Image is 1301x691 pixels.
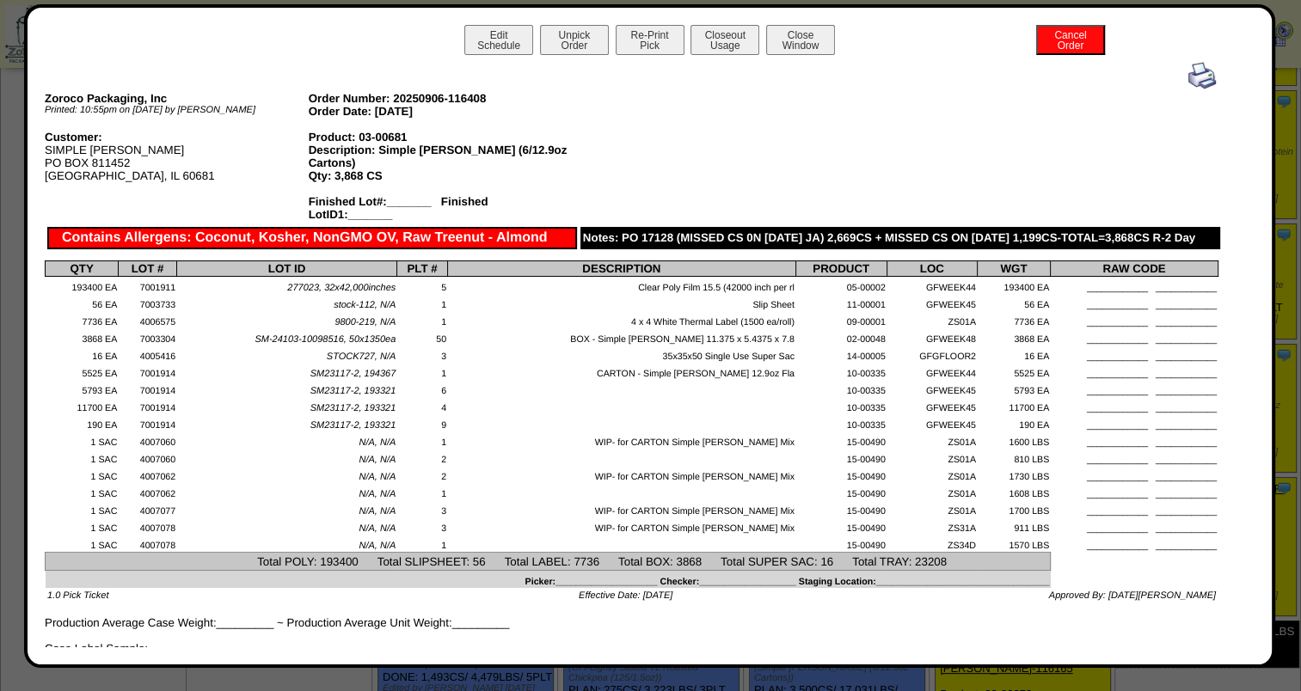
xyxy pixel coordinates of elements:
span: N/A, N/A [359,541,396,551]
td: 1 SAC [46,517,119,535]
td: 1 SAC [46,466,119,483]
td: 56 EA [46,294,119,311]
td: ____________ ____________ [1051,345,1218,363]
td: 05-00002 [795,277,887,294]
td: ____________ ____________ [1051,277,1218,294]
td: WIP- for CARTON Simple [PERSON_NAME] Mix [447,431,795,449]
td: 1 SAC [46,483,119,500]
td: Clear Poly Film 15.5 (42000 inch per rl [447,277,795,294]
td: GFGFLOOR2 [887,345,977,363]
td: 15-00490 [795,500,887,517]
td: ZS01A [887,466,977,483]
td: ZS34D [887,535,977,552]
td: 1 SAC [46,431,119,449]
td: ____________ ____________ [1051,380,1218,397]
td: 7001914 [119,414,177,431]
th: RAW CODE [1051,261,1218,277]
td: 1 [397,363,448,380]
td: 1 [397,431,448,449]
td: 5793 EA [977,380,1050,397]
span: N/A, N/A [359,489,396,499]
td: 2 [397,466,448,483]
span: N/A, N/A [359,506,396,517]
td: ____________ ____________ [1051,449,1218,466]
td: 7003733 [119,294,177,311]
div: Qty: 3,868 CS [309,169,573,182]
td: 1 [397,294,448,311]
div: Finished Lot#:_______ Finished LotID1:_______ [309,195,573,221]
td: 4007078 [119,535,177,552]
td: 1 SAC [46,449,119,466]
div: Notes: PO 17128 (MISSED CS 0N [DATE] JA) 2,669CS + MISSED CS ON [DATE] 1,199CS-TOTAL=3,868CS R-2 Day [580,227,1220,249]
span: N/A, N/A [359,437,396,448]
td: 15-00490 [795,449,887,466]
td: 3868 EA [977,328,1050,345]
button: CancelOrder [1036,25,1105,55]
td: 02-00048 [795,328,887,345]
td: 50 [397,328,448,345]
td: 11700 EA [977,397,1050,414]
th: PRODUCT [795,261,887,277]
td: CARTON - Simple [PERSON_NAME] 12.9oz Fla [447,363,795,380]
td: 3 [397,517,448,535]
td: 7001914 [119,363,177,380]
td: 4006575 [119,311,177,328]
th: LOT # [119,261,177,277]
a: CloseWindow [764,39,837,52]
td: 15-00490 [795,517,887,535]
button: CloseoutUsage [690,25,759,55]
td: ____________ ____________ [1051,431,1218,449]
span: STOCK727, N/A [327,352,396,362]
span: N/A, N/A [359,472,396,482]
th: DESCRIPTION [447,261,795,277]
td: ____________ ____________ [1051,483,1218,500]
td: 5 [397,277,448,294]
th: LOC [887,261,977,277]
div: Order Date: [DATE] [309,105,573,118]
td: 4005416 [119,345,177,363]
td: 1570 LBS [977,535,1050,552]
span: SM23117-2, 193321 [310,403,396,413]
span: SM23117-2, 194367 [310,369,396,379]
td: 193400 EA [977,277,1050,294]
td: 10-00335 [795,397,887,414]
td: ZS01A [887,483,977,500]
td: Total POLY: 193400 Total SLIPSHEET: 56 Total LABEL: 7736 Total BOX: 3868 Total SUPER SAC: 16 Tota... [46,553,1051,571]
th: LOT ID [177,261,397,277]
td: 4007060 [119,449,177,466]
button: EditSchedule [464,25,533,55]
td: WIP- for CARTON Simple [PERSON_NAME] Mix [447,500,795,517]
td: 09-00001 [795,311,887,328]
td: GFWEEK44 [887,363,977,380]
td: 9 [397,414,448,431]
td: 4007078 [119,517,177,535]
td: 15-00490 [795,535,887,552]
td: ZS01A [887,500,977,517]
td: 16 EA [977,345,1050,363]
td: 11-00001 [795,294,887,311]
img: print.gif [1188,62,1216,89]
td: 1 [397,483,448,500]
td: 7736 EA [46,311,119,328]
td: ____________ ____________ [1051,311,1218,328]
span: N/A, N/A [359,455,396,465]
span: N/A, N/A [359,523,396,534]
td: 1 [397,311,448,328]
td: ____________ ____________ [1051,363,1218,380]
td: 3 [397,345,448,363]
span: 277023, 32x42,000inches [287,283,396,293]
td: 10-00335 [795,363,887,380]
div: Product: 03-00681 [309,131,573,144]
td: GFWEEK45 [887,414,977,431]
td: Picker:____________________ Checker:___________________ Staging Location:________________________... [46,571,1051,588]
button: CloseWindow [766,25,835,55]
div: Order Number: 20250906-116408 [309,92,573,105]
td: 7001914 [119,397,177,414]
span: 1.0 Pick Ticket [47,590,108,601]
th: PLT # [397,261,448,277]
div: Production Average Case Weight:_________ ~ Production Average Unit Weight:_________ Case Label Sa... [45,62,1218,655]
td: 1700 LBS [977,500,1050,517]
td: 1 SAC [46,500,119,517]
td: 35x35x50 Single Use Super Sac [447,345,795,363]
td: 2 [397,449,448,466]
